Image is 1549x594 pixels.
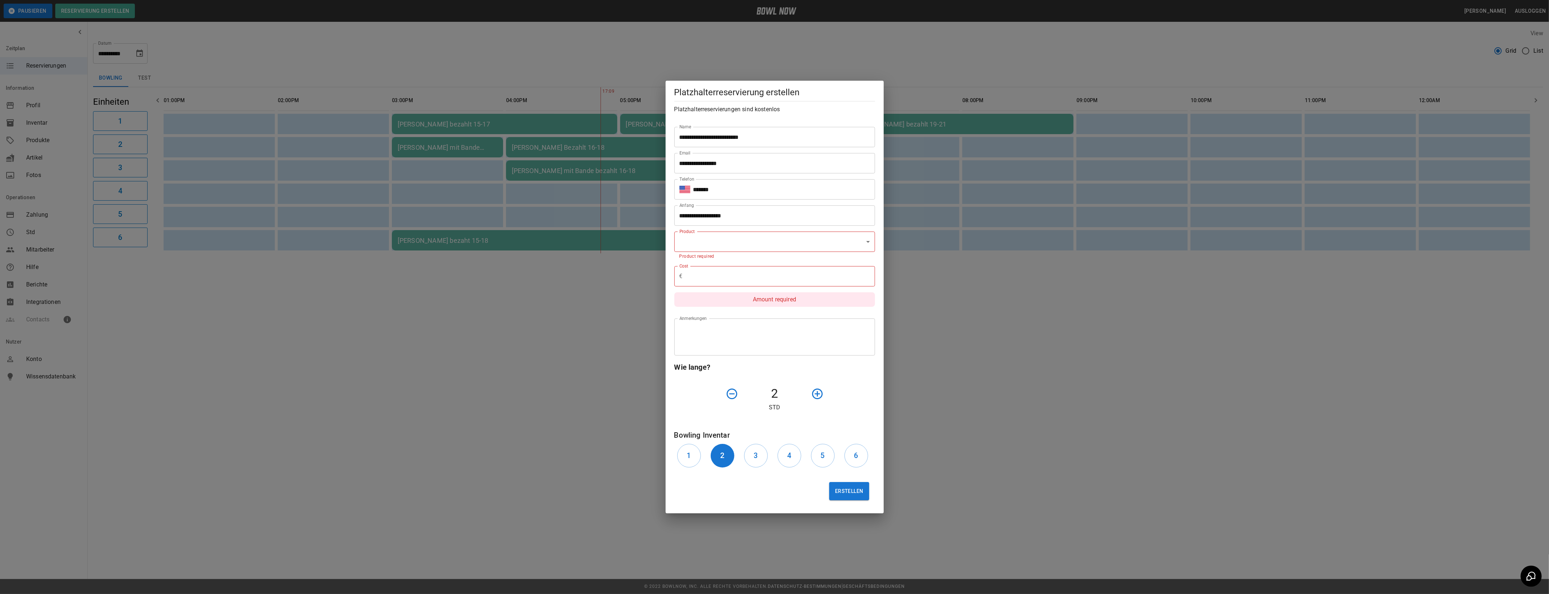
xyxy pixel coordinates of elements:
[787,450,791,461] h6: 4
[844,444,868,467] button: 6
[674,403,875,412] p: Std
[820,450,824,461] h6: 5
[811,444,835,467] button: 5
[674,87,875,98] h5: Platzhalterreservierung erstellen
[754,450,758,461] h6: 3
[679,253,870,260] p: Product required
[679,272,683,281] p: €
[674,429,875,441] h6: Bowling Inventar
[741,386,808,401] h4: 2
[679,202,694,208] label: Anfang
[674,361,875,373] h6: Wie lange?
[778,444,801,467] button: 4
[679,176,694,182] label: Telefon
[679,184,690,195] button: Select country
[829,482,869,500] button: Erstellen
[674,104,875,115] h6: Platzhalterreservierungen sind kostenlos
[687,450,691,461] h6: 1
[720,450,724,461] h6: 2
[674,292,875,307] p: Amount required
[744,444,768,467] button: 3
[674,232,875,252] div: ​
[711,444,734,467] button: 2
[674,205,870,226] input: Choose date, selected date is Aug 30, 2025
[677,444,701,467] button: 1
[854,450,858,461] h6: 6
